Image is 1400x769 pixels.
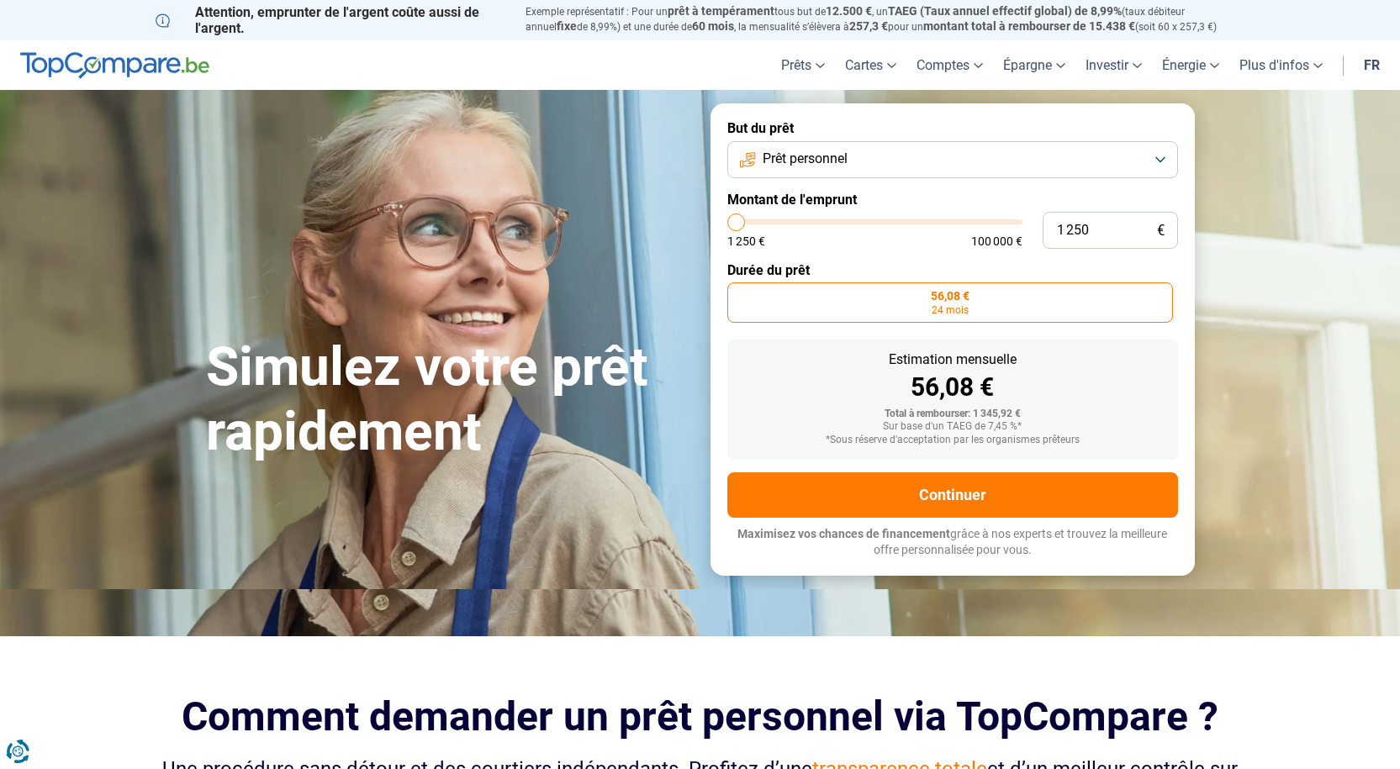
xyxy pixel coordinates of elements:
button: Prêt personnel [727,141,1178,178]
label: Durée du prêt [727,262,1178,278]
span: fixe [557,19,577,33]
p: Attention, emprunter de l'argent coûte aussi de l'argent. [156,4,505,36]
a: Investir [1075,40,1152,90]
span: 100 000 € [971,235,1022,247]
a: fr [1354,40,1390,90]
div: 56,08 € [741,375,1165,400]
p: grâce à nos experts et trouvez la meilleure offre personnalisée pour vous. [727,526,1178,559]
span: 24 mois [932,305,969,315]
div: *Sous réserve d'acceptation par les organismes prêteurs [741,435,1165,446]
button: Continuer [727,472,1178,518]
span: prêt à tempérament [668,4,774,18]
a: Cartes [835,40,906,90]
img: TopCompare [20,52,209,79]
span: Maximisez vos chances de financement [737,527,950,540]
p: Exemple représentatif : Pour un tous but de , un (taux débiteur annuel de 8,99%) et une durée de ... [526,4,1245,34]
span: Prêt personnel [763,150,848,168]
a: Plus d'infos [1229,40,1333,90]
span: 60 mois [692,19,734,33]
h1: Simulez votre prêt rapidement [206,335,690,465]
a: Énergie [1152,40,1229,90]
div: Sur base d'un TAEG de 7,45 %* [741,421,1165,433]
span: € [1157,224,1165,238]
span: TAEG (Taux annuel effectif global) de 8,99% [888,4,1122,18]
span: 56,08 € [931,290,969,302]
a: Comptes [906,40,993,90]
div: Estimation mensuelle [741,353,1165,366]
div: Total à rembourser: 1 345,92 € [741,408,1165,420]
span: 257,3 € [849,19,888,33]
span: 12.500 € [826,4,872,18]
span: montant total à rembourser de 15.438 € [923,19,1135,33]
a: Épargne [993,40,1075,90]
label: Montant de l'emprunt [727,192,1178,208]
h2: Comment demander un prêt personnel via TopCompare ? [156,693,1245,740]
span: 1 250 € [727,235,765,247]
a: Prêts [771,40,835,90]
label: But du prêt [727,120,1178,136]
